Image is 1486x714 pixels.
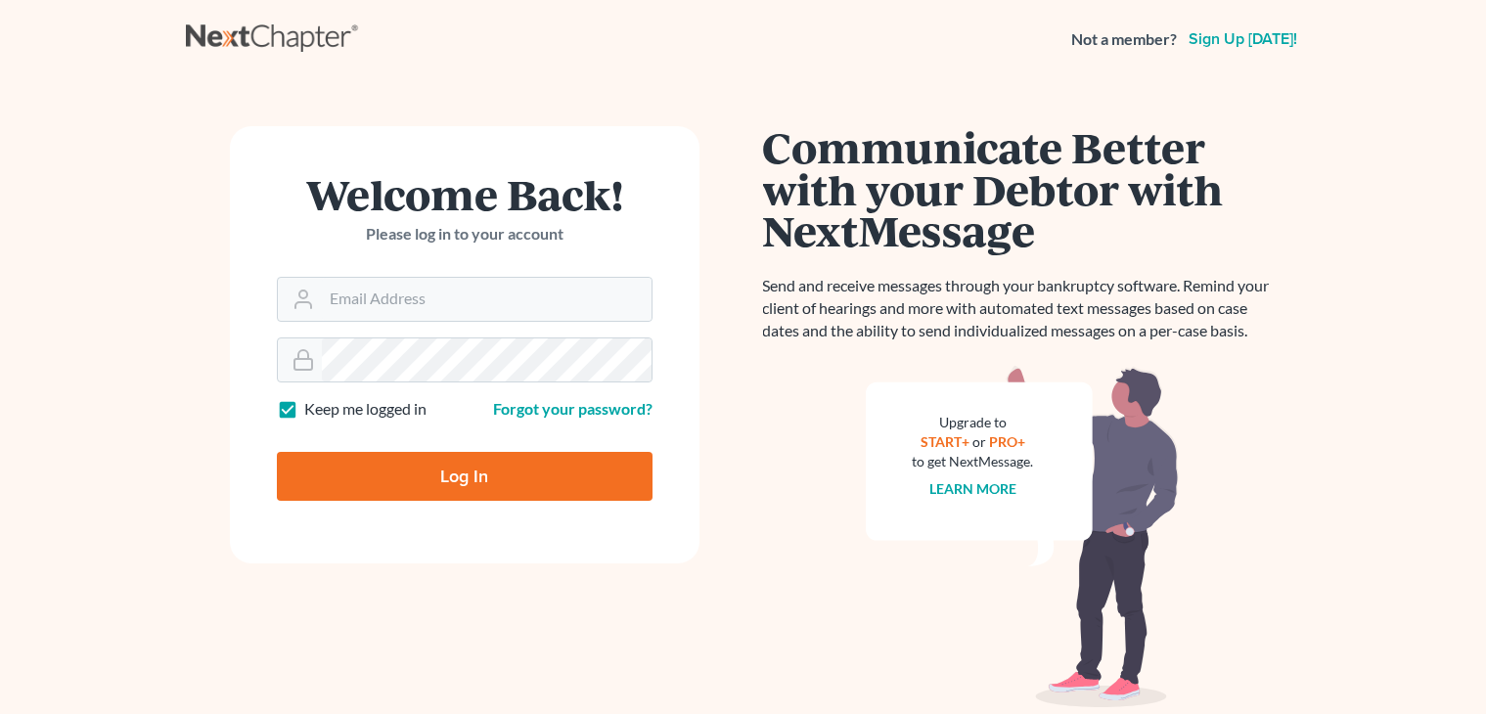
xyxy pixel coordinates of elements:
input: Email Address [322,278,652,321]
span: or [972,433,986,450]
h1: Communicate Better with your Debtor with NextMessage [763,126,1282,251]
a: Learn more [929,480,1016,497]
div: Upgrade to [913,413,1034,432]
a: START+ [921,433,969,450]
label: Keep me logged in [304,398,427,421]
input: Log In [277,452,653,501]
strong: Not a member? [1071,28,1177,51]
img: nextmessage_bg-59042aed3d76b12b5cd301f8e5b87938c9018125f34e5fa2b7a6b67550977c72.svg [866,366,1179,708]
a: Forgot your password? [493,399,653,418]
div: to get NextMessage. [913,452,1034,471]
a: PRO+ [989,433,1025,450]
h1: Welcome Back! [277,173,653,215]
p: Send and receive messages through your bankruptcy software. Remind your client of hearings and mo... [763,275,1282,342]
a: Sign up [DATE]! [1185,31,1301,47]
p: Please log in to your account [277,223,653,245]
